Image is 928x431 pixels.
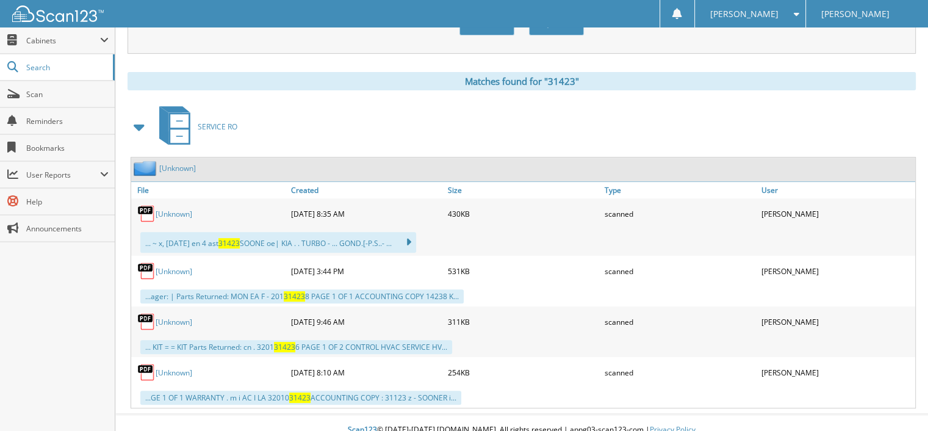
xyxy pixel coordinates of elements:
[218,238,240,248] span: 31423
[758,310,915,334] div: [PERSON_NAME]
[288,201,445,226] div: [DATE] 8:35 AM
[137,205,156,223] img: PDF.png
[140,391,461,405] div: ...GE 1 OF 1 WARRANTY . m i AC I LA 32010 ACCOUNTING COPY : 31123 z - SOONER i...
[26,143,109,153] span: Bookmarks
[445,259,602,283] div: 531KB
[445,201,602,226] div: 430KB
[128,72,916,90] div: Matches found for "31423"
[131,182,288,198] a: File
[26,223,109,234] span: Announcements
[445,360,602,385] div: 254KB
[867,372,928,431] iframe: Chat Widget
[140,289,464,303] div: ...ager: | Parts Returned: MON EA F - 201 8 PAGE 1 OF 1 ACCOUNTING COPY 14238 K...
[137,313,156,331] img: PDF.png
[156,266,192,277] a: [Unknown]
[274,342,295,352] span: 31423
[156,368,192,378] a: [Unknown]
[602,310,758,334] div: scanned
[26,89,109,100] span: Scan
[602,182,758,198] a: Type
[152,103,237,151] a: SERVICE RO
[602,259,758,283] div: scanned
[710,10,779,18] span: [PERSON_NAME]
[26,35,100,46] span: Cabinets
[26,197,109,207] span: Help
[284,291,305,302] span: 31423
[26,116,109,126] span: Reminders
[602,201,758,226] div: scanned
[140,232,416,253] div: ... ~ x, [DATE] en 4 ast SOONE oe| KIA . . TURBO - ... GOND.[-P.S..- ...
[134,161,159,176] img: folder2.png
[758,259,915,283] div: [PERSON_NAME]
[445,310,602,334] div: 311KB
[12,5,104,22] img: scan123-logo-white.svg
[288,182,445,198] a: Created
[288,310,445,334] div: [DATE] 9:46 AM
[289,393,311,403] span: 31423
[137,262,156,280] img: PDF.png
[26,62,107,73] span: Search
[602,360,758,385] div: scanned
[821,10,890,18] span: [PERSON_NAME]
[137,363,156,382] img: PDF.png
[159,163,196,173] a: [Unknown]
[758,360,915,385] div: [PERSON_NAME]
[758,201,915,226] div: [PERSON_NAME]
[156,317,192,327] a: [Unknown]
[140,340,452,354] div: ... KIT = = KIT Parts Returned: cn . 3201 6 PAGE 1 OF 2 CONTROL HVAC SERVICE HV...
[26,170,100,180] span: User Reports
[156,209,192,219] a: [Unknown]
[445,182,602,198] a: Size
[198,121,237,132] span: SERVICE RO
[288,360,445,385] div: [DATE] 8:10 AM
[758,182,915,198] a: User
[288,259,445,283] div: [DATE] 3:44 PM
